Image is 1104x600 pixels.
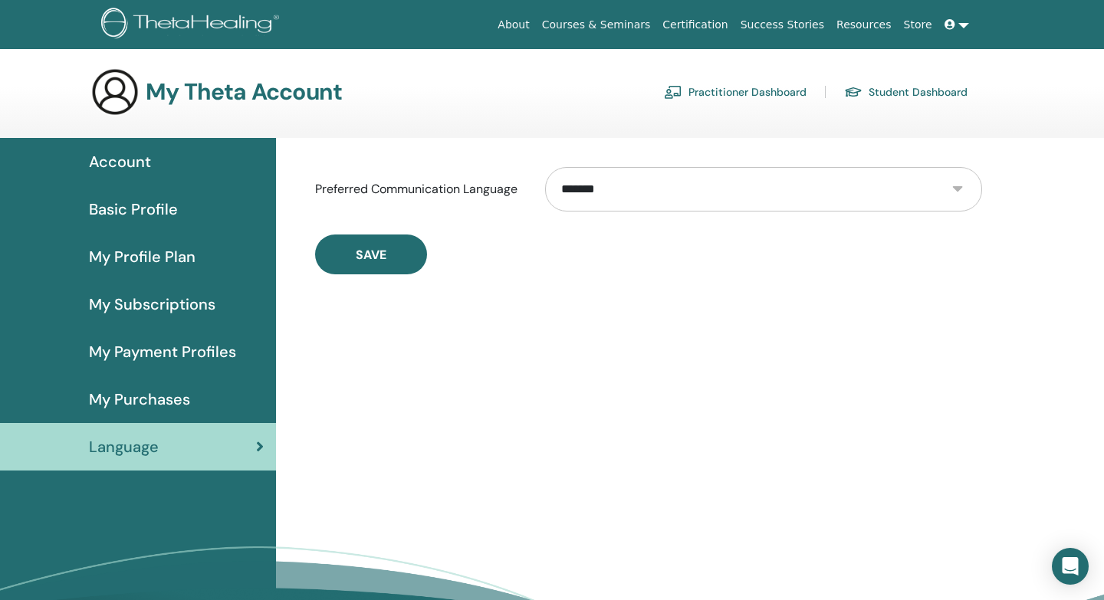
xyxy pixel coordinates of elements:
[89,150,151,173] span: Account
[89,198,178,221] span: Basic Profile
[89,435,159,458] span: Language
[898,11,938,39] a: Store
[734,11,830,39] a: Success Stories
[664,85,682,99] img: chalkboard-teacher.svg
[89,340,236,363] span: My Payment Profiles
[89,245,195,268] span: My Profile Plan
[146,78,342,106] h3: My Theta Account
[536,11,657,39] a: Courses & Seminars
[90,67,140,116] img: generic-user-icon.jpg
[315,234,427,274] button: Save
[89,388,190,411] span: My Purchases
[1052,548,1089,585] div: Open Intercom Messenger
[844,86,863,99] img: graduation-cap.svg
[491,11,535,39] a: About
[830,11,898,39] a: Resources
[664,80,807,104] a: Practitioner Dashboard
[89,293,215,316] span: My Subscriptions
[356,247,386,263] span: Save
[844,80,968,104] a: Student Dashboard
[101,8,284,42] img: logo.png
[656,11,734,39] a: Certification
[304,175,534,204] label: Preferred Communication Language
